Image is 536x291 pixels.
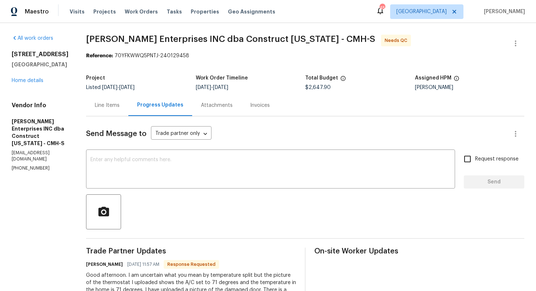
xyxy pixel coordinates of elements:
span: Maestro [25,8,49,15]
span: Needs QC [385,37,410,44]
span: The total cost of line items that have been proposed by Opendoor. This sum includes line items th... [340,75,346,85]
span: [DATE] [102,85,117,90]
span: Response Requested [164,261,218,268]
p: [EMAIL_ADDRESS][DOMAIN_NAME] [12,150,69,162]
span: Work Orders [125,8,158,15]
h5: [GEOGRAPHIC_DATA] [12,61,69,68]
span: [DATE] [213,85,228,90]
span: - [102,85,135,90]
span: [DATE] [196,85,211,90]
span: Geo Assignments [228,8,275,15]
h5: Assigned HPM [415,75,451,81]
span: [PERSON_NAME] [481,8,525,15]
h5: Project [86,75,105,81]
h2: [STREET_ADDRESS] [12,51,69,58]
span: Request response [475,155,518,163]
span: [DATE] 11:57 AM [127,261,159,268]
b: Reference: [86,53,113,58]
span: $2,647.90 [305,85,331,90]
div: Progress Updates [137,101,183,109]
span: Listed [86,85,135,90]
span: On-site Worker Updates [314,248,524,255]
div: [PERSON_NAME] [415,85,525,90]
div: 70YFKWWQ5PNTJ-240129458 [86,52,524,59]
h5: Total Budget [305,75,338,81]
span: Trade Partner Updates [86,248,296,255]
div: 45 [380,4,385,12]
h4: Vendor Info [12,102,69,109]
span: - [196,85,228,90]
span: The hpm assigned to this work order. [454,75,459,85]
div: Line Items [95,102,120,109]
span: [GEOGRAPHIC_DATA] [396,8,447,15]
a: All work orders [12,36,53,41]
span: [DATE] [119,85,135,90]
a: Home details [12,78,43,83]
h5: Work Order Timeline [196,75,248,81]
h5: [PERSON_NAME] Enterprises INC dba Construct [US_STATE] - CMH-S [12,118,69,147]
div: Attachments [201,102,233,109]
div: Invoices [250,102,270,109]
span: Send Message to [86,130,147,137]
p: [PHONE_NUMBER] [12,165,69,171]
div: Trade partner only [151,128,211,140]
span: Properties [191,8,219,15]
span: Tasks [167,9,182,14]
span: Visits [70,8,85,15]
span: Projects [93,8,116,15]
span: [PERSON_NAME] Enterprises INC dba Construct [US_STATE] - CMH-S [86,35,375,43]
h6: [PERSON_NAME] [86,261,123,268]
